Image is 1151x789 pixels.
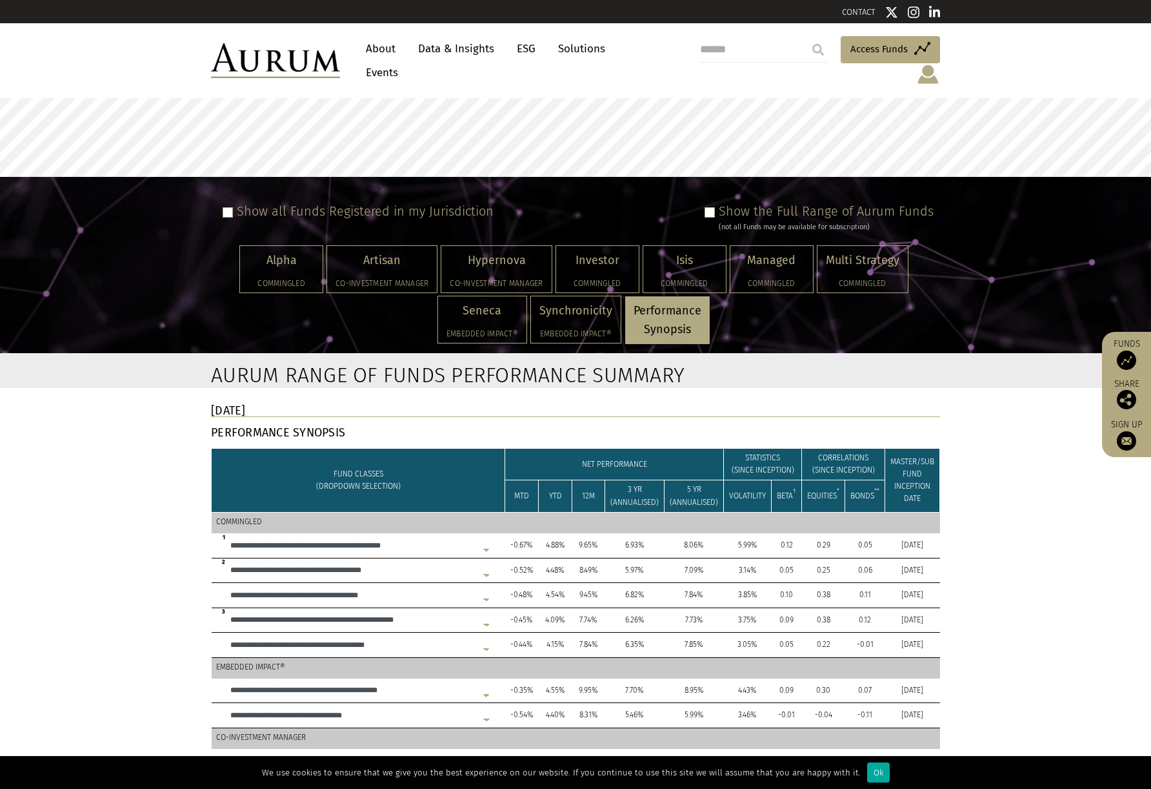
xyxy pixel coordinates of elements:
[802,449,885,480] td: CORRELATIONS (SINCE INCEPTION)
[724,703,772,728] td: 3.46%
[867,763,890,783] div: Ok
[450,251,543,270] p: Hypernova
[772,558,802,583] td: 0.05
[510,37,542,61] a: ESG
[505,583,539,608] td: -0.48%
[605,679,665,703] td: 7.70%
[572,583,605,608] td: 9.45%
[724,633,772,658] td: 3.05%
[826,251,899,270] p: Multi Strategy
[237,203,494,219] label: Show all Funds Registered in my Jurisdiction
[845,679,885,703] td: 0.07
[359,61,398,85] a: Events
[665,679,724,703] td: 8.95%
[845,480,885,512] td: BONDS
[665,558,724,583] td: 7.09%
[724,449,802,480] td: STATISTICS (SINCE INCEPTION)
[539,583,572,608] td: 4.54%
[222,558,225,565] sup: 2
[802,633,845,658] td: 0.22
[772,583,802,608] td: 0.10
[719,203,934,219] label: Show the Full Range of Aurum Funds
[845,558,885,583] td: 0.06
[565,280,630,287] h5: Commingled
[539,633,572,658] td: 4.15%
[212,512,940,533] td: COMMINGLED
[841,36,940,63] a: Access Funds
[724,480,772,512] td: VOLATILITY
[724,533,772,558] td: 5.99%
[605,749,665,774] td: 12.96%
[212,449,505,513] td: FUND CLASSES (DROPDOWN SELECTION)
[793,487,796,494] sup: †
[665,633,724,658] td: 7.85%
[724,749,772,774] td: 7.00%
[552,37,612,61] a: Solutions
[605,608,665,633] td: 6.26%
[724,583,772,608] td: 3.85%
[665,533,724,558] td: 8.06%
[572,679,605,703] td: 9.95%
[1117,351,1136,370] img: Access Funds
[605,703,665,728] td: 5.46%
[772,480,802,512] td: BETA
[212,728,940,749] td: CO-INVESTMENT MANAGER
[739,280,805,287] h5: Commingled
[724,608,772,633] td: 3.75%
[739,251,805,270] p: Managed
[605,633,665,658] td: 6.35%
[802,533,845,558] td: 0.29
[772,703,802,728] td: -0.01
[885,749,940,774] td: [DATE]
[719,221,934,233] div: (not all Funds may be available for subscription)
[211,363,503,387] h2: Aurum Range of Funds Performance Summary
[539,302,612,320] p: Synchronicity
[572,703,605,728] td: 8.31%
[665,703,724,728] td: 5.99%
[916,63,940,85] img: account-icon.svg
[772,679,802,703] td: 0.09
[908,6,919,19] img: Instagram icon
[802,608,845,633] td: 0.38
[1108,338,1145,370] a: Funds
[634,302,701,339] p: Performance Synopsis
[802,558,845,583] td: 0.25
[885,608,940,633] td: [DATE]
[505,480,539,512] td: MTD
[805,37,831,63] input: Submit
[665,749,724,774] td: 11.75%
[539,749,572,774] td: 6.28%
[845,608,885,633] td: 0.12
[572,608,605,633] td: 7.74%
[505,449,724,480] td: NET PERFORMANCE
[359,37,402,61] a: About
[212,657,940,679] td: EMBEDDED IMPACT®
[539,703,572,728] td: 4.40%
[724,679,772,703] td: 4.43%
[802,480,845,512] td: EQUITIES
[885,679,940,703] td: [DATE]
[505,533,539,558] td: -0.67%
[211,405,940,417] h4: [DATE]
[539,679,572,703] td: 4.55%
[665,608,724,633] td: 7.73%
[572,533,605,558] td: 9.65%
[572,558,605,583] td: 8.49%
[539,608,572,633] td: 4.09%
[539,558,572,583] td: 4.48%
[772,608,802,633] td: 0.09
[652,280,717,287] h5: Commingled
[572,749,605,774] td: 15.61%
[248,251,314,270] p: Alpha
[248,280,314,287] h5: Commingled
[505,679,539,703] td: -0.35%
[885,533,940,558] td: [DATE]
[652,251,717,270] p: Isis
[539,480,572,512] td: YTD
[605,558,665,583] td: 5.97%
[885,6,898,19] img: Twitter icon
[450,280,543,287] h5: Co-investment Manager
[772,633,802,658] td: 0.05
[223,534,225,540] sup: 1
[885,449,940,513] td: MASTER/SUB FUND INCEPTION DATE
